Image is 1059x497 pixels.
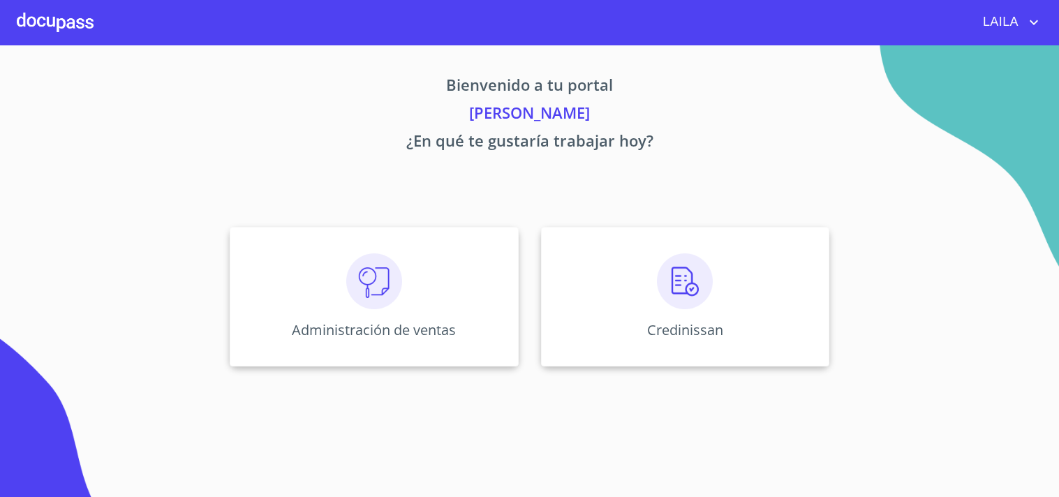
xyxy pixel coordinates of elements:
button: account of current user [972,11,1042,34]
p: ¿En qué te gustaría trabajar hoy? [100,129,960,157]
p: Credinissan [647,320,723,339]
p: Bienvenido a tu portal [100,73,960,101]
span: LAILA [972,11,1025,34]
img: consulta.png [346,253,402,309]
p: Administración de ventas [292,320,456,339]
p: [PERSON_NAME] [100,101,960,129]
img: verificacion.png [657,253,713,309]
